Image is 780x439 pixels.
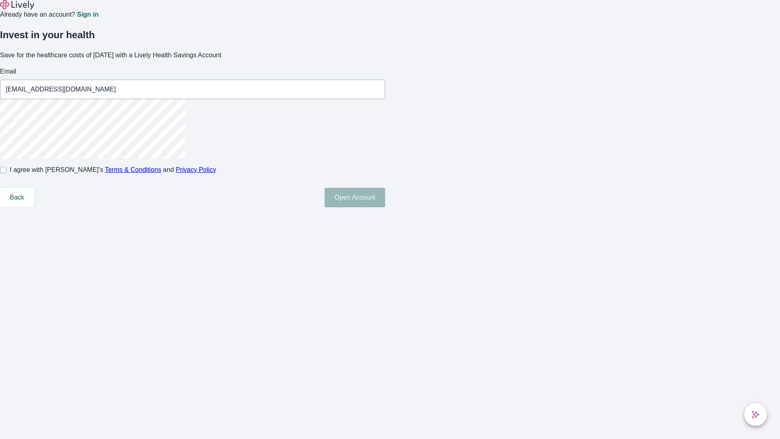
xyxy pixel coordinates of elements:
[744,403,767,426] button: chat
[10,165,216,175] span: I agree with [PERSON_NAME]’s and
[105,166,161,173] a: Terms & Conditions
[77,11,98,18] a: Sign in
[752,411,760,419] svg: Lively AI Assistant
[176,166,217,173] a: Privacy Policy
